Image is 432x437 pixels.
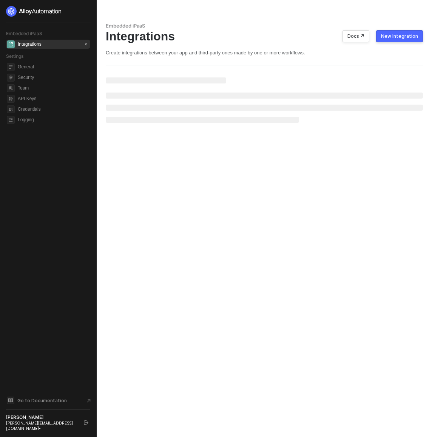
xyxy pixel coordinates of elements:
[18,73,89,82] span: Security
[106,49,423,56] div: Create integrations between your app and third-party ones made by one or more workflows.
[17,397,67,404] span: Go to Documentation
[18,105,89,114] span: Credentials
[7,74,15,82] span: security
[18,115,89,124] span: Logging
[347,33,364,39] div: Docs ↗
[84,41,89,47] div: 0
[18,41,42,48] div: Integrations
[6,6,62,17] img: logo
[18,94,89,103] span: API Keys
[6,53,23,59] span: Settings
[7,40,15,48] span: integrations
[7,95,15,103] span: api-key
[18,62,89,71] span: General
[376,30,423,42] button: New Integration
[106,29,423,43] div: Integrations
[106,23,423,29] div: Embedded iPaaS
[18,83,89,93] span: Team
[7,105,15,113] span: credentials
[6,420,77,431] div: [PERSON_NAME][EMAIL_ADDRESS][DOMAIN_NAME] •
[7,116,15,124] span: logging
[6,396,91,405] a: Knowledge Base
[7,63,15,71] span: general
[6,414,77,420] div: [PERSON_NAME]
[7,397,14,404] span: documentation
[85,397,93,405] span: document-arrow
[343,30,369,42] button: Docs ↗
[6,6,90,17] a: logo
[84,420,88,425] span: logout
[6,31,42,36] span: Embedded iPaaS
[7,84,15,92] span: team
